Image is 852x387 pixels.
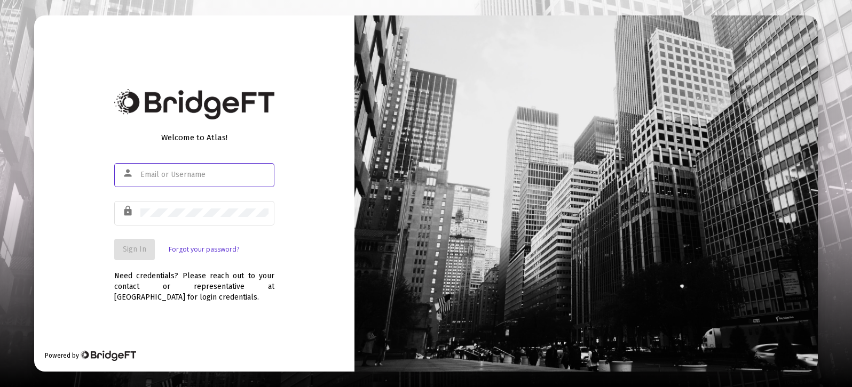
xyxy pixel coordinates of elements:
[140,171,269,179] input: Email or Username
[80,350,136,361] img: Bridge Financial Technology Logo
[114,260,274,303] div: Need credentials? Please reach out to your contact or representative at [GEOGRAPHIC_DATA] for log...
[114,239,155,260] button: Sign In
[45,350,136,361] div: Powered by
[114,89,274,119] img: Bridge Financial Technology Logo
[122,205,135,217] mat-icon: lock
[169,244,239,255] a: Forgot your password?
[123,245,146,254] span: Sign In
[114,132,274,143] div: Welcome to Atlas!
[122,167,135,180] mat-icon: person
